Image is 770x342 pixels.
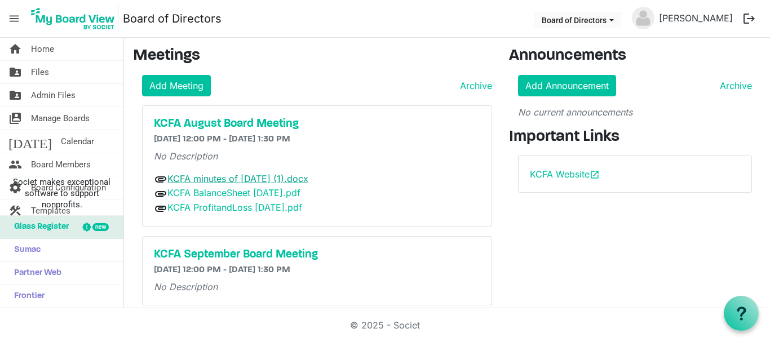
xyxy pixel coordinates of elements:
a: KCFA Websiteopen_in_new [530,168,600,180]
a: © 2025 - Societ [350,319,420,331]
div: new [92,223,109,231]
a: Board of Directors [123,7,222,30]
a: KCFA August Board Meeting [154,117,480,131]
span: Glass Register [8,216,69,238]
a: Add Announcement [518,75,616,96]
span: Frontier [8,285,45,308]
img: no-profile-picture.svg [632,7,654,29]
span: Manage Boards [31,107,90,130]
a: KCFA minutes of [DATE] (1).docx [167,173,308,184]
a: Add Meeting [142,75,211,96]
span: people [8,153,22,176]
span: attachment [154,187,167,201]
span: Board Members [31,153,91,176]
span: home [8,38,22,60]
h3: Announcements [509,47,761,66]
a: KCFA ProfitandLoss [DATE].pdf [167,202,302,213]
span: folder_shared [8,61,22,83]
span: menu [3,8,25,29]
img: My Board View Logo [28,5,118,33]
a: Archive [715,79,752,92]
span: [DATE] [8,130,52,153]
a: [PERSON_NAME] [654,7,737,29]
span: Admin Files [31,84,76,106]
span: Home [31,38,54,60]
span: attachment [154,202,167,215]
span: open_in_new [590,170,600,180]
button: Board of Directors dropdownbutton [534,12,621,28]
span: attachment [154,172,167,186]
span: Partner Web [8,262,61,285]
span: folder_shared [8,84,22,106]
a: KCFA September Board Meeting [154,248,480,261]
span: Calendar [61,130,94,153]
p: No current announcements [518,105,752,119]
a: KCFA BalanceSheet [DATE].pdf [167,187,300,198]
span: Files [31,61,49,83]
h3: Important Links [509,128,761,147]
span: switch_account [8,107,22,130]
button: logout [737,7,761,30]
span: Sumac [8,239,41,261]
h3: Meetings [133,47,492,66]
p: No Description [154,280,480,294]
a: Archive [455,79,492,92]
p: No Description [154,149,480,163]
h6: [DATE] 12:00 PM - [DATE] 1:30 PM [154,265,480,276]
h6: [DATE] 12:00 PM - [DATE] 1:30 PM [154,134,480,145]
a: My Board View Logo [28,5,123,33]
span: Societ makes exceptional software to support nonprofits. [5,176,118,210]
